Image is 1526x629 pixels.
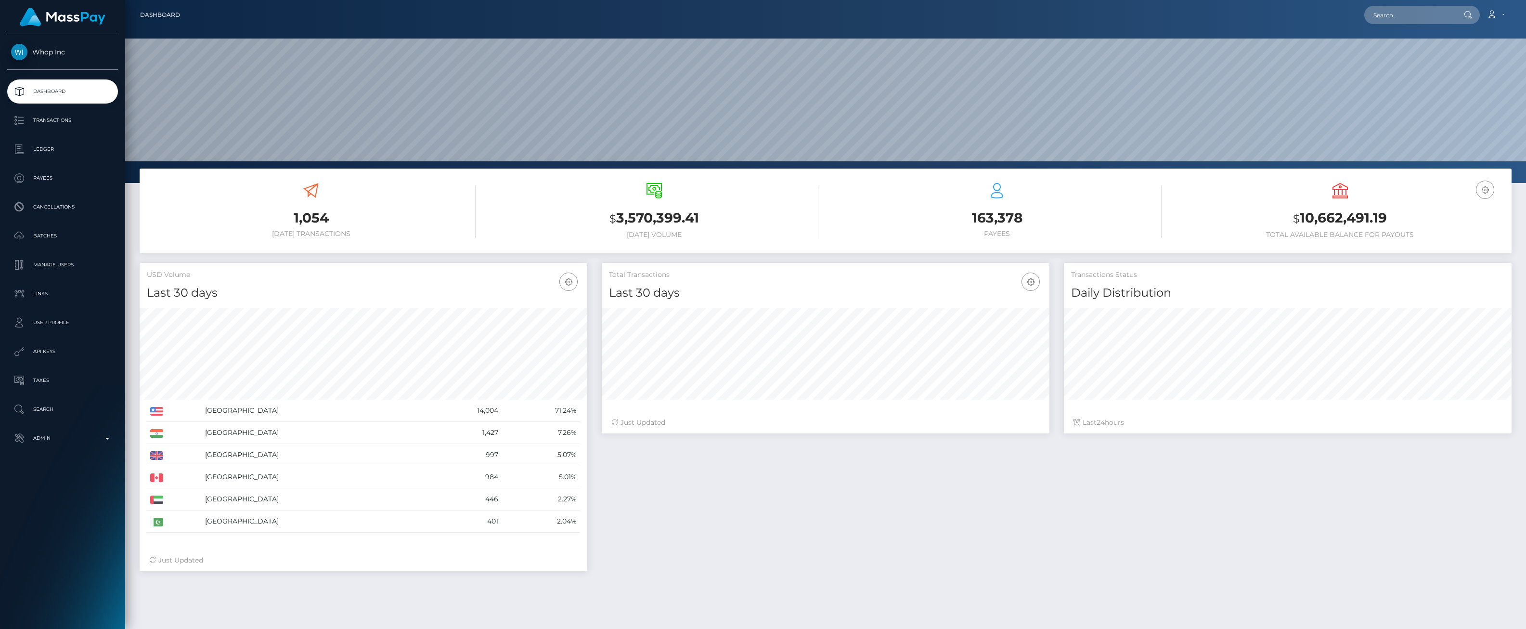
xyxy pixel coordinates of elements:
p: Payees [11,171,114,185]
h6: Total Available Balance for Payouts [1176,231,1505,239]
a: Dashboard [140,5,180,25]
small: $ [1293,212,1300,225]
h4: Last 30 days [609,285,1042,301]
a: Transactions [7,108,118,132]
a: User Profile [7,311,118,335]
p: Dashboard [11,84,114,99]
p: Search [11,402,114,417]
a: Ledger [7,137,118,161]
a: Cancellations [7,195,118,219]
p: Admin [11,431,114,446]
p: Ledger [11,142,114,157]
h5: Transactions Status [1071,270,1504,280]
img: MassPay Logo [20,8,105,26]
td: 1,427 [424,422,502,444]
a: Manage Users [7,253,118,277]
td: [GEOGRAPHIC_DATA] [202,511,424,533]
div: Last hours [1073,418,1502,428]
a: Payees [7,166,118,190]
p: Manage Users [11,258,114,272]
a: Search [7,397,118,421]
img: CA.png [150,473,163,482]
p: Batches [11,229,114,243]
div: Just Updated [611,418,1040,428]
p: Cancellations [11,200,114,214]
h4: Last 30 days [147,285,580,301]
p: Links [11,287,114,301]
span: Whop Inc [7,48,118,56]
h6: [DATE] Transactions [147,230,476,238]
p: Transactions [11,113,114,128]
td: 2.04% [502,511,580,533]
p: Taxes [11,373,114,388]
span: 24 [1097,418,1105,427]
img: US.png [150,407,163,416]
img: AE.png [150,496,163,504]
a: API Keys [7,340,118,364]
h3: 10,662,491.19 [1176,209,1505,228]
td: [GEOGRAPHIC_DATA] [202,444,424,466]
a: Admin [7,426,118,450]
td: 446 [424,488,502,511]
td: 7.26% [502,422,580,444]
td: [GEOGRAPHIC_DATA] [202,466,424,488]
h5: Total Transactions [609,270,1042,280]
td: 5.01% [502,466,580,488]
td: 984 [424,466,502,488]
img: GB.png [150,451,163,460]
h6: [DATE] Volume [490,231,819,239]
td: 2.27% [502,488,580,511]
a: Batches [7,224,118,248]
td: 14,004 [424,400,502,422]
td: [GEOGRAPHIC_DATA] [202,488,424,511]
td: [GEOGRAPHIC_DATA] [202,422,424,444]
p: User Profile [11,315,114,330]
h6: Payees [833,230,1162,238]
small: $ [609,212,616,225]
h3: 1,054 [147,209,476,227]
h3: 163,378 [833,209,1162,227]
td: 997 [424,444,502,466]
input: Search... [1364,6,1455,24]
img: IN.png [150,429,163,438]
h5: USD Volume [147,270,580,280]
h4: Daily Distribution [1071,285,1504,301]
td: [GEOGRAPHIC_DATA] [202,400,424,422]
p: API Keys [11,344,114,359]
img: PK.png [150,518,163,526]
img: Whop Inc [11,44,27,60]
h3: 3,570,399.41 [490,209,819,228]
a: Taxes [7,368,118,393]
div: Just Updated [149,555,578,565]
a: Links [7,282,118,306]
a: Dashboard [7,79,118,104]
td: 5.07% [502,444,580,466]
td: 71.24% [502,400,580,422]
td: 401 [424,511,502,533]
